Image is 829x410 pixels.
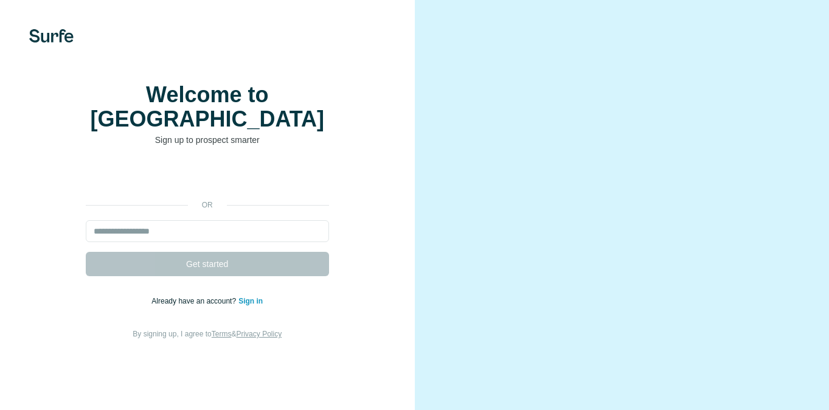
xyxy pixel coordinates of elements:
iframe: Bouton "Se connecter avec Google" [80,164,335,191]
span: Already have an account? [151,297,238,305]
p: Sign up to prospect smarter [86,134,329,146]
p: or [188,200,227,210]
a: Privacy Policy [236,330,282,338]
h1: Welcome to [GEOGRAPHIC_DATA] [86,83,329,131]
a: Terms [212,330,232,338]
a: Sign in [238,297,263,305]
img: Surfe's logo [29,29,74,43]
span: By signing up, I agree to & [133,330,282,338]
